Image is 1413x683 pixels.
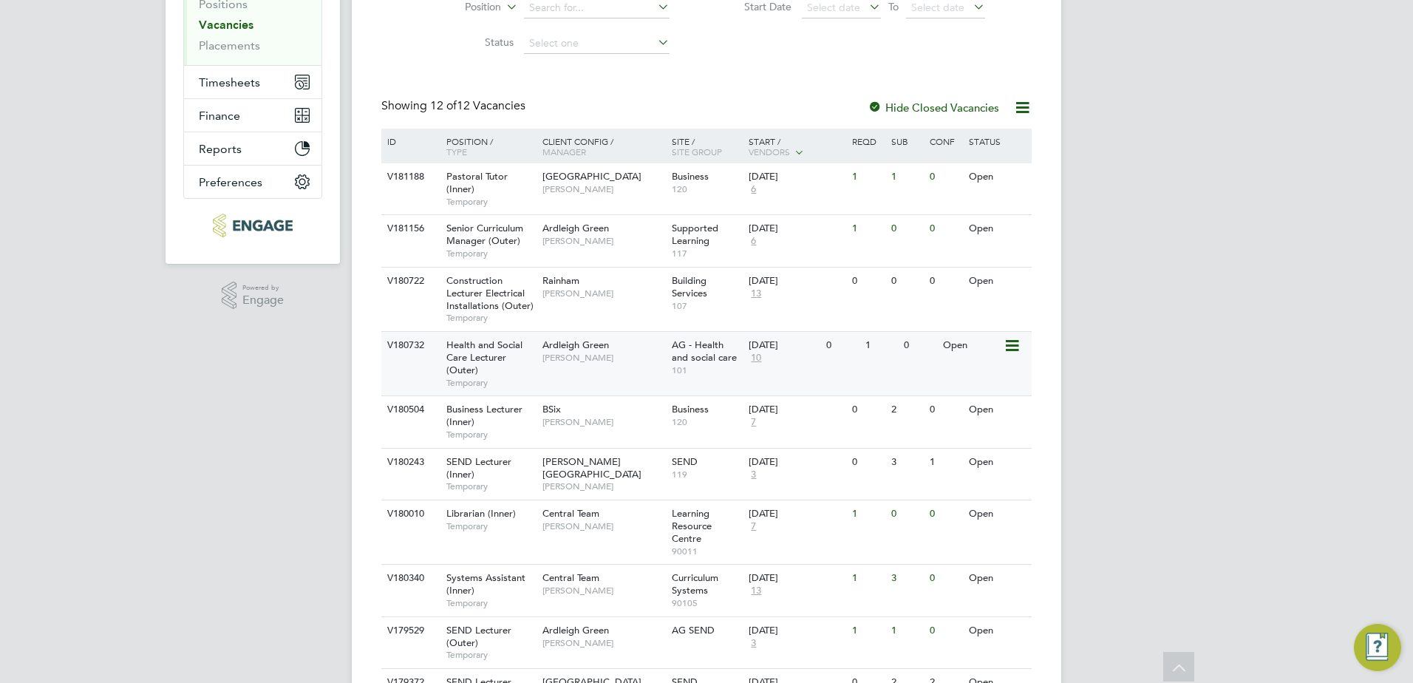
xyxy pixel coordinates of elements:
[749,520,758,533] span: 7
[184,132,321,165] button: Reports
[672,183,742,195] span: 120
[446,146,467,157] span: Type
[823,332,861,359] div: 0
[542,507,599,520] span: Central Team
[542,170,641,183] span: [GEOGRAPHIC_DATA]
[446,377,535,389] span: Temporary
[672,300,742,312] span: 107
[926,163,964,191] div: 0
[446,403,522,428] span: Business Lecturer (Inner)
[965,129,1029,154] div: Status
[542,585,664,597] span: [PERSON_NAME]
[384,129,435,154] div: ID
[542,146,586,157] span: Manager
[926,617,964,645] div: 0
[672,597,742,609] span: 90105
[446,429,535,441] span: Temporary
[888,500,926,528] div: 0
[868,101,999,115] label: Hide Closed Vacancies
[672,170,709,183] span: Business
[745,129,848,166] div: Start /
[888,163,926,191] div: 1
[749,183,758,196] span: 6
[542,637,664,649] span: [PERSON_NAME]
[446,312,535,324] span: Temporary
[749,404,845,416] div: [DATE]
[848,500,887,528] div: 1
[749,416,758,429] span: 7
[926,500,964,528] div: 0
[542,624,609,636] span: Ardleigh Green
[446,339,522,376] span: Health and Social Care Lecturer (Outer)
[848,565,887,592] div: 1
[222,282,285,310] a: Powered byEngage
[430,98,525,113] span: 12 Vacancies
[749,288,763,300] span: 13
[672,248,742,259] span: 117
[446,571,525,597] span: Systems Assistant (Inner)
[672,222,718,247] span: Supported Learning
[384,163,435,191] div: V181188
[542,288,664,299] span: [PERSON_NAME]
[384,268,435,295] div: V180722
[184,99,321,132] button: Finance
[430,98,457,113] span: 12 of
[848,215,887,242] div: 1
[542,274,579,287] span: Rainham
[446,455,511,480] span: SEND Lecturer (Inner)
[446,597,535,609] span: Temporary
[384,215,435,242] div: V181156
[384,396,435,424] div: V180504
[672,455,698,468] span: SEND
[749,637,758,650] span: 3
[384,500,435,528] div: V180010
[542,403,561,415] span: BSix
[1354,624,1401,671] button: Engage Resource Center
[749,352,763,364] span: 10
[672,416,742,428] span: 120
[446,222,523,247] span: Senior Curriculum Manager (Outer)
[435,129,539,164] div: Position /
[384,565,435,592] div: V180340
[848,396,887,424] div: 0
[888,449,926,476] div: 3
[749,146,790,157] span: Vendors
[749,235,758,248] span: 6
[672,364,742,376] span: 101
[749,456,845,469] div: [DATE]
[199,109,240,123] span: Finance
[524,33,670,54] input: Select one
[965,268,1029,295] div: Open
[672,469,742,480] span: 119
[429,35,514,49] label: Status
[749,222,845,235] div: [DATE]
[888,215,926,242] div: 0
[672,403,709,415] span: Business
[539,129,668,164] div: Client Config /
[672,571,718,597] span: Curriculum Systems
[888,129,926,154] div: Sub
[446,649,535,661] span: Temporary
[911,1,964,14] span: Select date
[848,129,887,154] div: Reqd
[199,75,260,89] span: Timesheets
[542,480,664,492] span: [PERSON_NAME]
[542,571,599,584] span: Central Team
[446,520,535,532] span: Temporary
[199,38,260,52] a: Placements
[384,332,435,359] div: V180732
[807,1,860,14] span: Select date
[965,565,1029,592] div: Open
[926,396,964,424] div: 0
[888,617,926,645] div: 1
[749,339,819,352] div: [DATE]
[242,294,284,307] span: Engage
[926,215,964,242] div: 0
[184,166,321,198] button: Preferences
[749,469,758,481] span: 3
[199,175,262,189] span: Preferences
[446,507,516,520] span: Librarian (Inner)
[542,183,664,195] span: [PERSON_NAME]
[199,18,253,32] a: Vacancies
[381,98,528,114] div: Showing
